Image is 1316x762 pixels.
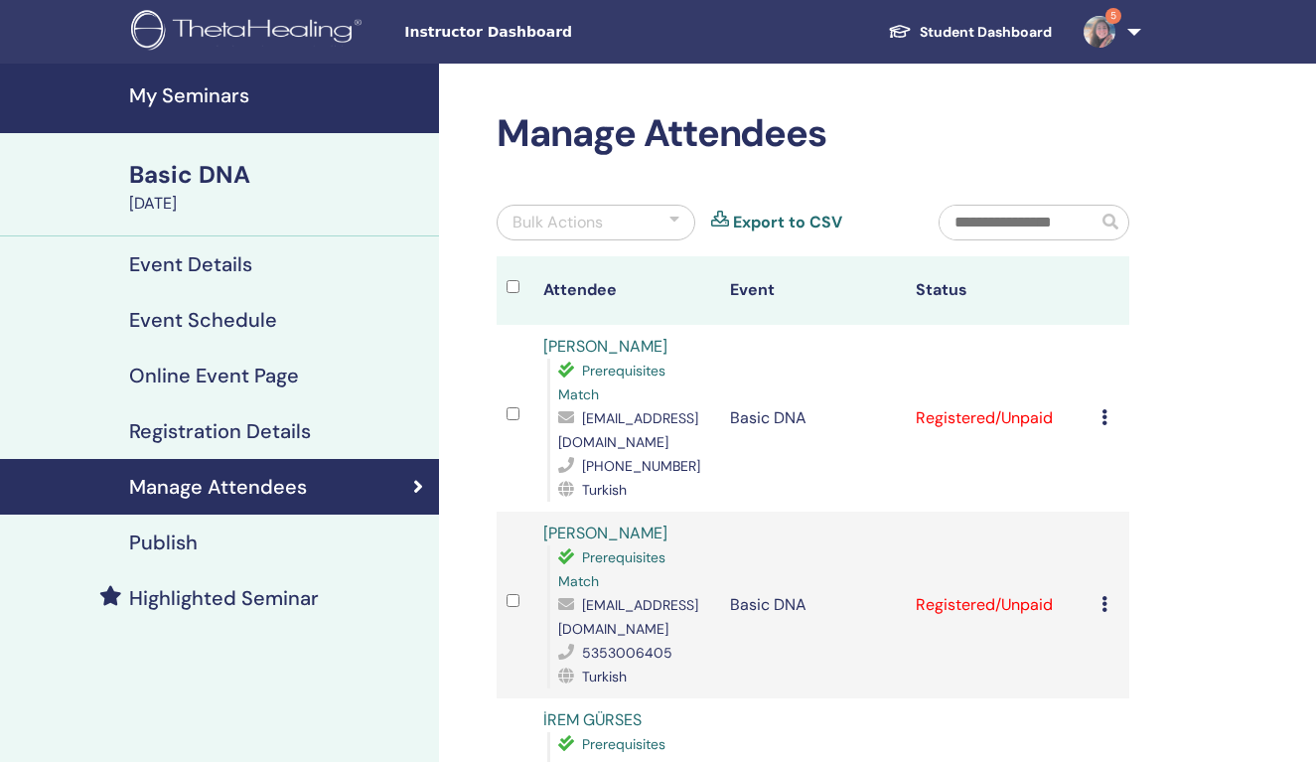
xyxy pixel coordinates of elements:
[558,548,665,590] span: Prerequisites Match
[543,709,642,730] a: İREM GÜRSES
[582,668,627,686] span: Turkish
[129,192,427,216] div: [DATE]
[888,23,912,40] img: graduation-cap-white.svg
[906,256,1092,325] th: Status
[497,111,1129,157] h2: Manage Attendees
[720,512,906,698] td: Basic DNA
[129,83,427,107] h4: My Seminars
[131,10,368,55] img: logo.png
[129,308,277,332] h4: Event Schedule
[872,14,1068,51] a: Student Dashboard
[1084,16,1115,48] img: default.jpg
[512,211,603,234] div: Bulk Actions
[582,644,672,662] span: 5353006405
[129,419,311,443] h4: Registration Details
[720,256,906,325] th: Event
[558,596,698,638] span: [EMAIL_ADDRESS][DOMAIN_NAME]
[720,325,906,512] td: Basic DNA
[558,409,698,451] span: [EMAIL_ADDRESS][DOMAIN_NAME]
[558,362,665,403] span: Prerequisites Match
[543,336,667,357] a: [PERSON_NAME]
[733,211,842,234] a: Export to CSV
[582,481,627,499] span: Turkish
[117,158,439,216] a: Basic DNA[DATE]
[129,475,307,499] h4: Manage Attendees
[533,256,719,325] th: Attendee
[129,586,319,610] h4: Highlighted Seminar
[543,523,667,543] a: [PERSON_NAME]
[404,22,702,43] span: Instructor Dashboard
[582,457,700,475] span: [PHONE_NUMBER]
[129,252,252,276] h4: Event Details
[129,364,299,387] h4: Online Event Page
[1105,8,1121,24] span: 5
[129,531,198,554] h4: Publish
[129,158,427,192] div: Basic DNA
